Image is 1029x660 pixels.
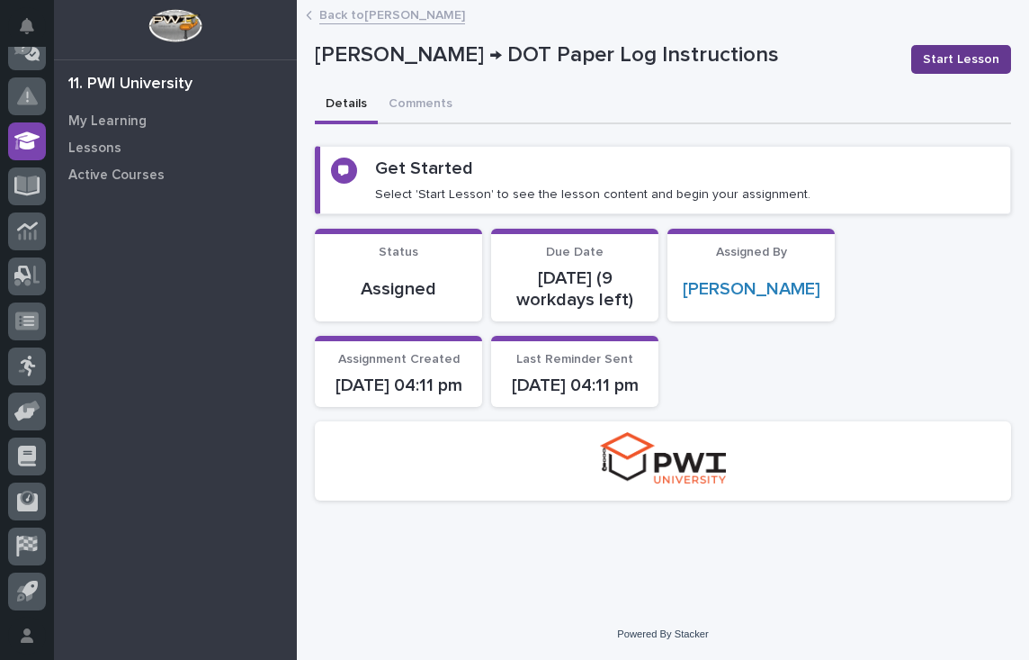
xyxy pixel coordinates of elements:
p: [DATE] (9 workdays left) [502,267,648,311]
a: My Learning [54,107,297,134]
img: pwi-university-small.png [600,432,726,484]
button: Notifications [8,7,46,45]
span: Due Date [546,246,604,258]
a: Lessons [54,134,297,161]
button: Start Lesson [911,45,1011,74]
p: Lessons [68,140,121,157]
p: [DATE] 04:11 pm [326,375,471,396]
span: Assigned By [716,246,787,258]
span: Start Lesson [923,50,999,68]
button: Comments [378,86,463,124]
p: [PERSON_NAME] → DOT Paper Log Instructions [315,42,897,68]
a: [PERSON_NAME] [683,278,820,300]
div: Notifications [22,18,46,47]
p: My Learning [68,113,147,130]
a: Active Courses [54,161,297,188]
p: Select 'Start Lesson' to see the lesson content and begin your assignment. [375,186,810,203]
span: Status [379,246,418,258]
span: Assignment Created [338,353,460,366]
div: 11. PWI University [68,75,192,95]
span: Last Reminder Sent [516,353,633,366]
button: Details [315,86,378,124]
h2: Get Started [375,158,473,179]
a: Powered By Stacker [617,628,708,639]
p: Active Courses [68,167,165,184]
a: Back to[PERSON_NAME] [319,4,465,24]
p: Assigned [326,278,471,300]
p: [DATE] 04:11 pm [502,375,648,396]
img: Workspace Logo [148,9,201,42]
